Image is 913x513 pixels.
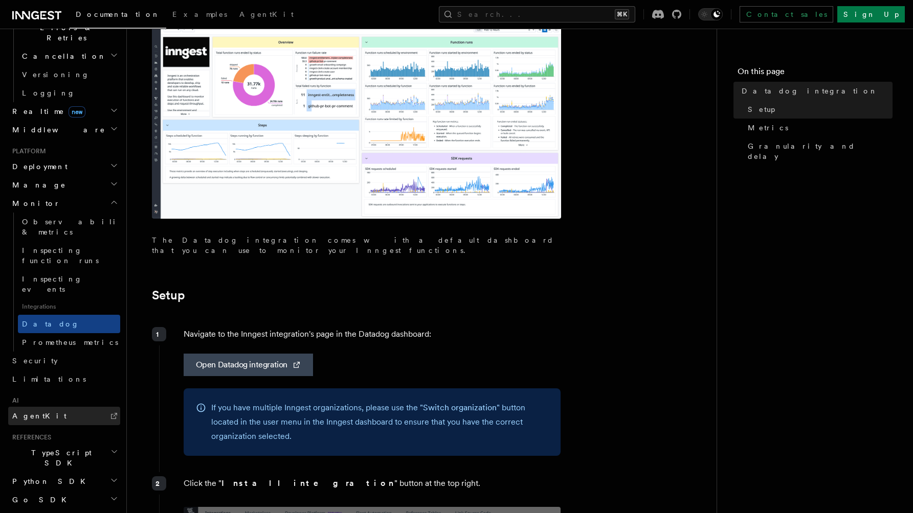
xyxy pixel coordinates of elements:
[69,106,85,118] span: new
[615,9,629,19] kbd: ⌘K
[152,288,185,302] a: Setup
[239,10,294,18] span: AgentKit
[8,407,120,425] a: AgentKit
[12,357,58,365] span: Security
[12,375,86,383] span: Limitations
[8,213,120,352] div: Monitor
[8,472,120,491] button: Python SDK
[152,476,166,491] div: 2
[740,6,833,22] a: Contact sales
[8,194,120,213] button: Monitor
[233,3,300,28] a: AgentKit
[748,123,788,133] span: Metrics
[12,412,66,420] span: AgentKit
[166,3,233,28] a: Examples
[18,51,106,61] span: Cancellation
[8,121,120,139] button: Middleware
[8,157,120,176] button: Deployment
[8,198,60,208] span: Monitor
[70,3,166,29] a: Documentation
[698,8,723,20] button: Toggle dark mode
[221,478,394,488] strong: Install integration
[18,84,120,102] a: Logging
[211,401,548,444] p: If you have multiple Inngest organizations, please use the " " button located in the user menu in...
[76,10,160,18] span: Documentation
[8,102,120,121] button: Realtimenew
[744,100,893,119] a: Setup
[152,327,166,341] div: 1
[8,370,120,388] a: Limitations
[748,104,775,114] span: Setup
[8,444,120,472] button: TypeScript SDK
[8,397,19,405] span: AI
[18,22,111,43] span: Errors & Retries
[8,147,46,155] span: Platform
[184,476,561,491] p: Click the " " button at the top right.
[184,354,313,376] a: Open Datadog integration
[8,495,73,505] span: Go SDK
[8,352,120,370] a: Security
[8,176,120,194] button: Manage
[22,338,118,346] span: Prometheus metrics
[22,71,90,79] span: Versioning
[18,298,120,315] span: Integrations
[738,65,893,82] h4: On this page
[172,10,227,18] span: Examples
[744,137,893,166] a: Granularity and delay
[744,119,893,137] a: Metrics
[8,433,51,441] span: References
[22,89,75,97] span: Logging
[18,65,120,84] a: Versioning
[748,141,893,161] span: Granularity and delay
[18,333,120,352] a: Prometheus metrics
[18,18,120,47] button: Errors & Retries
[22,218,127,236] span: Observability & metrics
[8,180,66,190] span: Manage
[152,235,561,255] p: The Datadog integration comes with a default dashboard that you can use to monitor your Inngest f...
[18,270,120,298] a: Inspecting events
[742,86,878,96] span: Datadog integration
[8,161,68,172] span: Deployment
[152,17,561,219] img: The default dashboard for the Inngest Datadog integration
[837,6,905,22] a: Sign Up
[22,275,82,293] span: Inspecting events
[8,491,120,509] button: Go SDK
[22,246,99,265] span: Inspecting function runs
[8,476,92,486] span: Python SDK
[738,82,893,100] a: Datadog integration
[423,403,497,412] a: Switch organization
[18,241,120,270] a: Inspecting function runs
[8,125,105,135] span: Middleware
[22,320,79,328] span: Datadog
[18,47,120,65] button: Cancellation
[8,448,110,468] span: TypeScript SDK
[184,327,561,341] p: Navigate to the Inngest integration's page in the Datadog dashboard:
[18,315,120,333] a: Datadog
[18,213,120,241] a: Observability & metrics
[439,6,635,22] button: Search...⌘K
[8,106,85,116] span: Realtime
